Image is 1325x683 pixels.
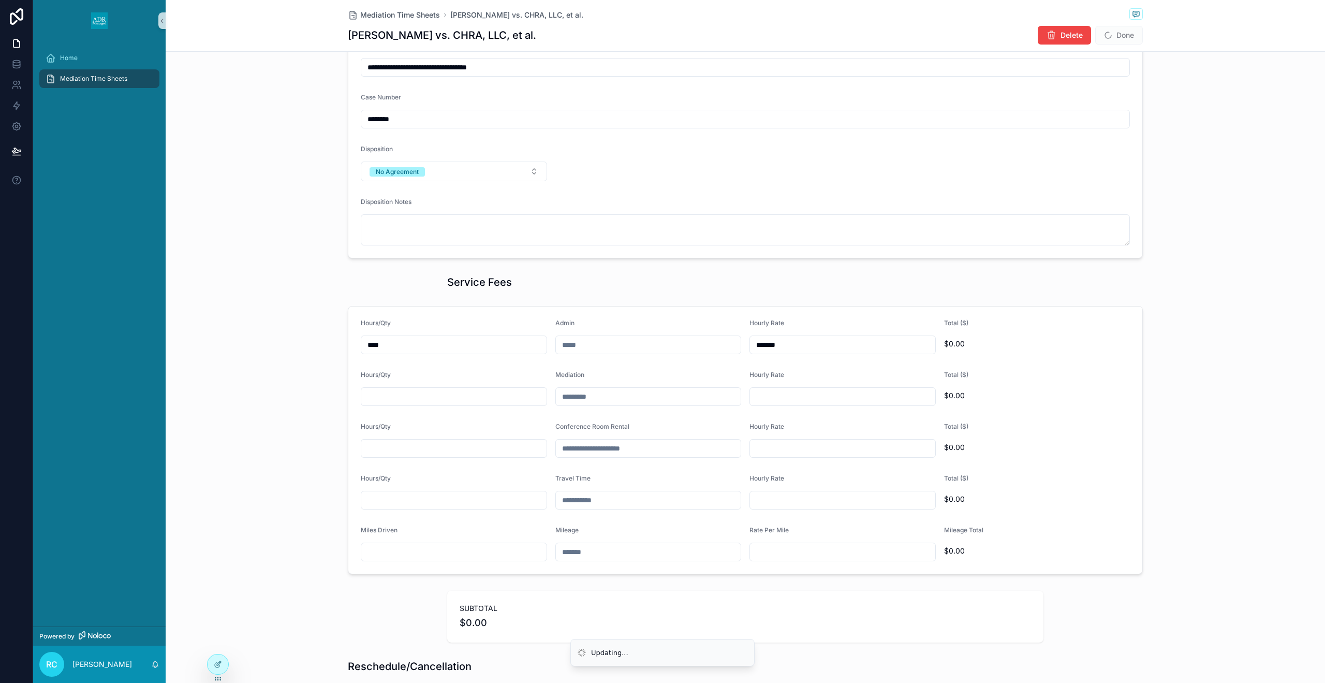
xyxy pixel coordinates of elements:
[361,93,401,101] span: Case Number
[361,474,391,482] span: Hours/Qty
[1038,26,1091,45] button: Delete
[361,371,391,379] span: Hours/Qty
[944,474,968,482] span: Total ($)
[361,198,411,206] span: Disposition Notes
[450,10,583,20] a: [PERSON_NAME] vs. CHRA, LLC, et al.
[749,474,784,482] span: Hourly Rate
[944,390,1130,401] span: $0.00
[460,616,1031,630] span: $0.00
[376,167,419,177] div: No Agreement
[348,28,536,42] h1: [PERSON_NAME] vs. CHRA, LLC, et al.
[46,658,57,671] span: RC
[944,546,1130,556] span: $0.00
[749,526,789,534] span: Rate Per Mile
[555,423,629,430] span: Conference Room Rental
[361,145,393,153] span: Disposition
[361,423,391,430] span: Hours/Qty
[749,423,784,430] span: Hourly Rate
[91,12,108,29] img: App logo
[1061,30,1083,40] span: Delete
[749,319,784,327] span: Hourly Rate
[360,10,440,20] span: Mediation Time Sheets
[39,49,159,67] a: Home
[361,162,547,181] button: Select Button
[447,275,512,289] h1: Service Fees
[348,10,440,20] a: Mediation Time Sheets
[944,371,968,379] span: Total ($)
[749,371,784,379] span: Hourly Rate
[555,371,584,379] span: Mediation
[60,54,78,62] span: Home
[555,319,575,327] span: Admin
[460,603,1031,614] span: SUBTOTAL
[555,526,579,534] span: Mileage
[944,423,968,430] span: Total ($)
[33,627,166,646] a: Powered by
[591,648,628,658] div: Updating...
[944,526,983,534] span: Mileage Total
[361,526,397,534] span: Miles Driven
[60,75,127,83] span: Mediation Time Sheets
[555,474,591,482] span: Travel Time
[944,319,968,327] span: Total ($)
[944,339,1130,349] span: $0.00
[72,659,132,670] p: [PERSON_NAME]
[39,69,159,88] a: Mediation Time Sheets
[944,494,1130,504] span: $0.00
[361,319,391,327] span: Hours/Qty
[348,659,472,674] h1: Reschedule/Cancellation
[33,41,166,101] div: scrollable content
[944,442,1130,453] span: $0.00
[39,632,75,641] span: Powered by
